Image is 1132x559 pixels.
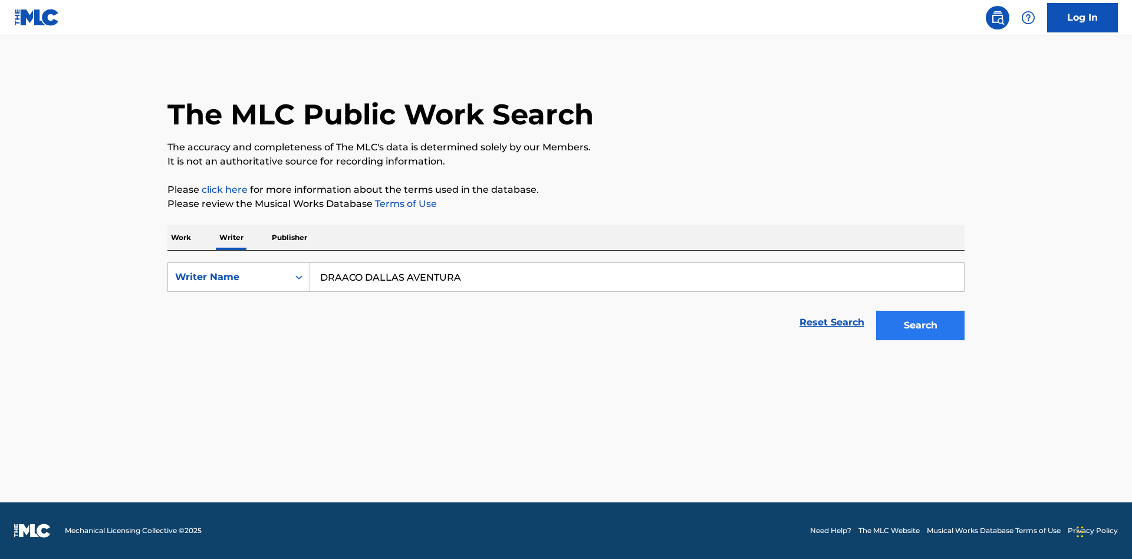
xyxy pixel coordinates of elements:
[167,154,965,169] p: It is not an authoritative source for recording information.
[1047,3,1118,32] a: Log In
[167,97,594,132] h1: The MLC Public Work Search
[202,184,248,195] a: click here
[175,270,281,284] div: Writer Name
[167,140,965,154] p: The accuracy and completeness of The MLC's data is determined solely by our Members.
[858,525,920,536] a: The MLC Website
[990,11,1005,25] img: search
[810,525,851,536] a: Need Help?
[1068,525,1118,536] a: Privacy Policy
[986,6,1009,29] a: Public Search
[373,198,437,209] a: Terms of Use
[268,225,311,250] p: Publisher
[216,225,247,250] p: Writer
[167,225,195,250] p: Work
[794,310,870,336] a: Reset Search
[1021,11,1035,25] img: help
[167,197,965,211] p: Please review the Musical Works Database
[1016,6,1040,29] div: Help
[876,311,965,340] button: Search
[65,525,202,536] span: Mechanical Licensing Collective © 2025
[927,525,1061,536] a: Musical Works Database Terms of Use
[1073,502,1132,559] iframe: Chat Widget
[167,183,965,197] p: Please for more information about the terms used in the database.
[14,524,51,538] img: logo
[14,9,60,26] img: MLC Logo
[1077,514,1084,550] div: Drag
[167,262,965,346] form: Search Form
